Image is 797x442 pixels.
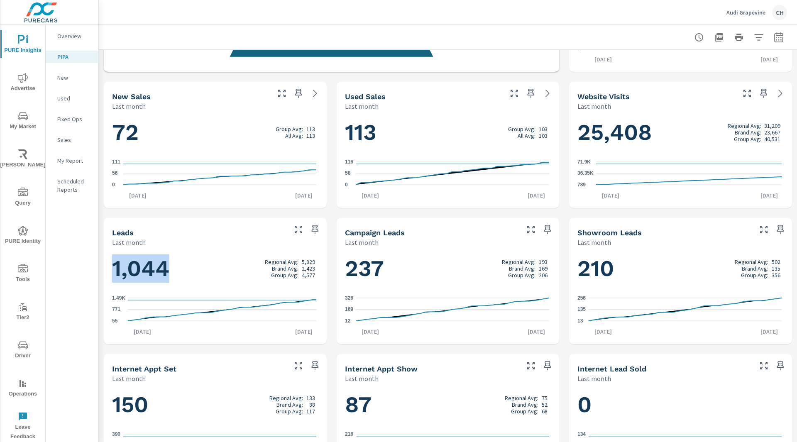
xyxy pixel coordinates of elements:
span: Save this to your personalized report [774,223,787,236]
span: Leave Feedback [3,412,43,442]
p: [DATE] [289,191,318,200]
span: Save this to your personalized report [774,359,787,372]
div: Overview [46,30,98,42]
p: 133 [306,395,315,401]
h1: 87 [345,391,551,419]
p: Last month [345,237,379,247]
p: 502 [772,259,780,265]
p: [DATE] [522,327,551,336]
h1: 210 [577,254,784,283]
p: Regional Avg: [502,259,535,265]
h5: Internet Appt Show [345,364,418,373]
p: All Avg: [285,132,303,139]
span: Save this to your personalized report [524,87,538,100]
a: See more details in report [308,87,322,100]
p: 193 [539,259,548,265]
button: Make Fullscreen [508,87,521,100]
p: Last month [345,101,379,111]
p: Regional Avg: [728,122,761,129]
p: Group Avg: [276,408,303,415]
p: 135 [772,265,780,272]
p: Sales [57,136,92,144]
span: Save this to your personalized report [541,223,554,236]
text: 55 [112,318,118,324]
button: "Export Report to PDF" [711,29,727,46]
p: 113 [306,126,315,132]
text: 36.35K [577,171,594,176]
button: Make Fullscreen [524,359,538,372]
text: 326 [345,295,353,301]
h1: 1,044 [112,254,318,283]
span: Operations [3,379,43,399]
span: Save this to your personalized report [541,359,554,372]
text: 216 [345,431,353,437]
p: 31,209 [764,122,780,129]
p: All Avg: [518,132,535,139]
p: 103 [539,126,548,132]
text: 116 [345,159,353,165]
text: 0 [577,46,580,51]
p: Group Avg: [511,408,538,415]
div: My Report [46,154,98,167]
text: 58 [345,170,351,176]
a: See more details in report [541,87,554,100]
h5: Campaign Leads [345,228,405,237]
div: Sales [46,134,98,146]
h5: New Sales [112,92,151,101]
p: 68 [542,408,548,415]
p: PIPA [57,53,92,61]
text: 0 [345,182,348,188]
p: Fixed Ops [57,115,92,123]
text: 0 [112,182,115,188]
button: Apply Filters [751,29,767,46]
p: Last month [345,374,379,383]
span: Save this to your personalized report [292,87,305,100]
text: 12 [345,318,351,324]
span: Query [3,188,43,208]
h5: Internet Appt Set [112,364,176,373]
p: Brand Avg: [512,401,538,408]
h5: Internet Lead Sold [577,364,646,373]
p: [DATE] [755,191,784,200]
p: Brand Avg: [509,265,535,272]
span: Driver [3,340,43,361]
p: [DATE] [356,327,385,336]
div: New [46,71,98,84]
div: PIPA [46,51,98,63]
p: 113 [306,132,315,139]
div: CH [772,5,787,20]
h1: 25,408 [577,118,784,147]
p: Used [57,94,92,103]
h5: Website Visits [577,92,630,101]
text: 771 [112,307,120,313]
text: 134 [577,431,586,437]
p: [DATE] [123,191,152,200]
p: Group Avg: [734,136,761,142]
p: 4,577 [302,272,315,278]
button: Make Fullscreen [741,87,754,100]
p: [DATE] [596,191,625,200]
button: Make Fullscreen [292,223,305,236]
h1: 150 [112,391,318,419]
div: Used [46,92,98,105]
p: [DATE] [755,55,784,63]
p: 40,531 [764,136,780,142]
text: 390 [112,431,120,437]
span: PURE Identity [3,226,43,246]
span: Save this to your personalized report [757,87,770,100]
p: Group Avg: [271,272,298,278]
p: Regional Avg: [505,395,538,401]
text: 71.9K [577,159,591,165]
text: 13 [577,318,583,324]
button: Select Date Range [770,29,787,46]
text: 256 [577,295,586,301]
p: Group Avg: [508,126,535,132]
p: 103 [539,132,548,139]
span: [PERSON_NAME] [3,149,43,170]
button: Make Fullscreen [524,223,538,236]
a: See more details in report [774,87,787,100]
p: Audi Grapevine [726,9,765,16]
p: Regional Avg: [269,395,303,401]
p: Regional Avg: [735,259,768,265]
p: [DATE] [589,55,618,63]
